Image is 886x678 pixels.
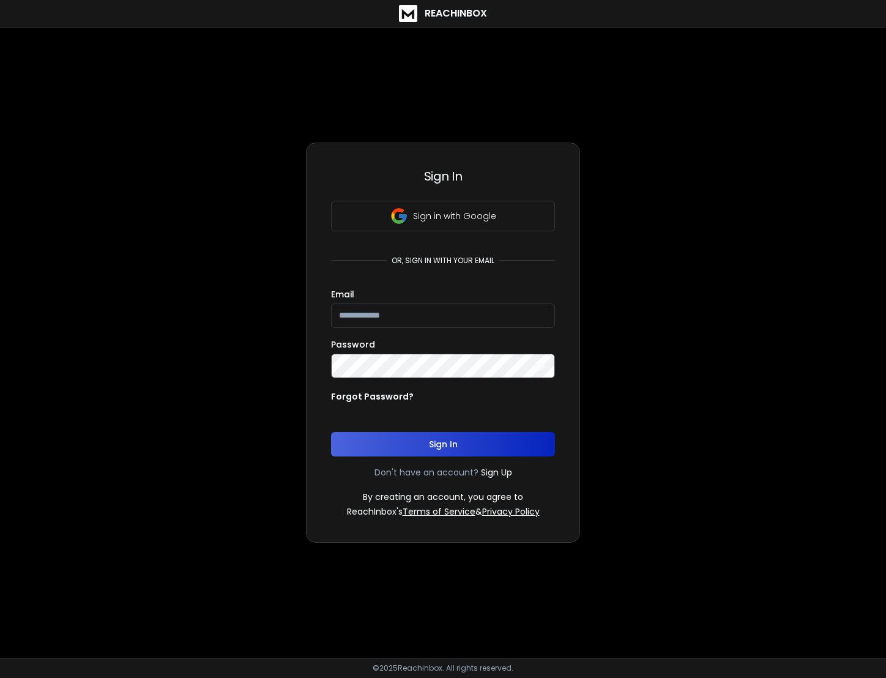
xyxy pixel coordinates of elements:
[331,201,555,231] button: Sign in with Google
[399,5,417,22] img: logo
[331,390,414,403] p: Forgot Password?
[363,491,523,503] p: By creating an account, you agree to
[481,466,512,479] a: Sign Up
[373,663,513,673] p: © 2025 Reachinbox. All rights reserved.
[347,505,540,518] p: ReachInbox's &
[331,168,555,185] h3: Sign In
[331,432,555,456] button: Sign In
[331,290,354,299] label: Email
[413,210,496,222] p: Sign in with Google
[374,466,478,479] p: Don't have an account?
[399,5,487,22] a: ReachInbox
[387,256,499,266] p: or, sign in with your email
[425,6,487,21] h1: ReachInbox
[331,340,375,349] label: Password
[403,505,475,518] a: Terms of Service
[482,505,540,518] a: Privacy Policy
